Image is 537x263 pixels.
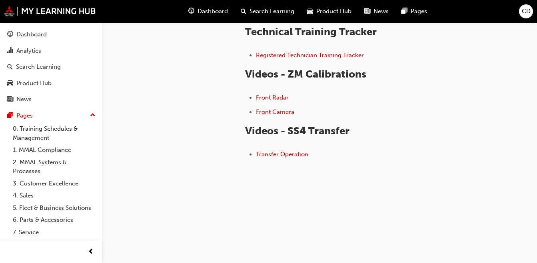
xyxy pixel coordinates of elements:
[3,108,99,123] button: Pages
[395,3,433,20] a: pages-iconPages
[16,30,47,39] div: Dashboard
[256,151,308,158] a: Transfer Operation
[7,112,13,120] span: pages-icon
[7,80,13,87] span: car-icon
[245,26,377,38] span: Technical Training Tracker
[16,79,52,88] div: Product Hub
[10,189,99,202] a: 4. Sales
[10,156,99,177] a: 2. MMAL Systems & Processes
[10,226,99,239] a: 7. Service
[358,3,395,20] a: news-iconNews
[256,94,289,101] a: Front Radar
[16,46,41,56] div: Analytics
[256,108,294,116] a: Front Camera
[4,6,96,16] img: mmal
[307,6,313,16] span: car-icon
[3,92,99,107] a: News
[10,123,99,144] a: 0. Training Schedules & Management
[401,6,407,16] span: pages-icon
[10,238,99,251] a: 8. Technical
[182,3,234,20] a: guage-iconDashboard
[10,214,99,226] a: 6. Parts & Accessories
[7,31,13,38] span: guage-icon
[245,68,366,80] span: Videos - ZM Calibrations
[3,60,99,74] a: Search Learning
[316,7,351,16] span: Product Hub
[522,7,531,16] span: CD
[364,6,370,16] span: news-icon
[10,144,99,156] a: 1. MMAL Compliance
[7,96,13,103] span: news-icon
[88,247,94,257] span: prev-icon
[16,111,33,120] div: Pages
[3,76,99,91] a: Product Hub
[3,26,99,108] button: DashboardAnalyticsSearch LearningProduct HubNews
[7,48,13,55] span: chart-icon
[16,62,61,72] div: Search Learning
[256,52,364,59] a: Registered Technician Training Tracker
[373,7,389,16] span: News
[10,202,99,214] a: 5. Fleet & Business Solutions
[90,110,96,121] span: up-icon
[198,7,228,16] span: Dashboard
[301,3,358,20] a: car-iconProduct Hub
[250,7,294,16] span: Search Learning
[7,64,13,71] span: search-icon
[16,95,32,104] div: News
[241,6,246,16] span: search-icon
[10,177,99,190] a: 3. Customer Excellence
[234,3,301,20] a: search-iconSearch Learning
[245,125,349,137] span: Videos - SS4 Transfer
[3,44,99,58] a: Analytics
[519,4,533,18] button: CD
[3,27,99,42] a: Dashboard
[188,6,194,16] span: guage-icon
[411,7,427,16] span: Pages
